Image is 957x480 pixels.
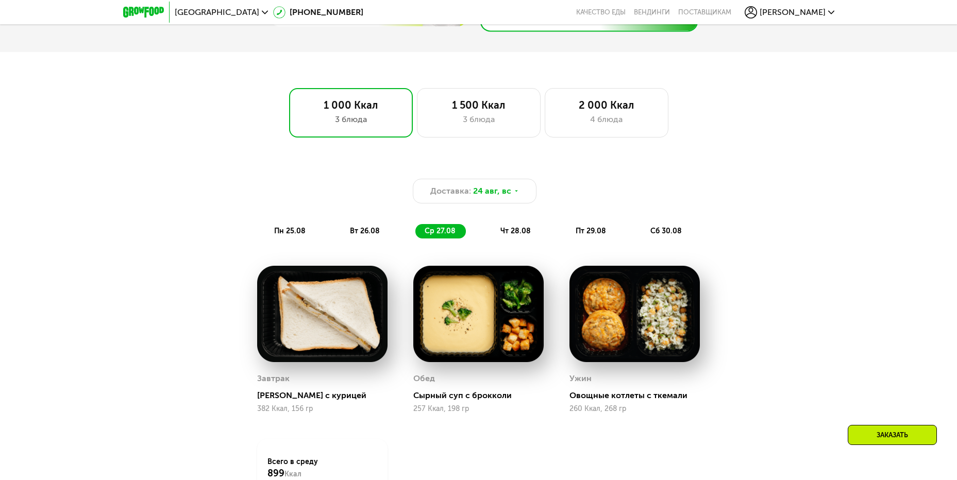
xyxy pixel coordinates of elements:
span: Доставка: [430,185,471,197]
div: Всего в среду [267,457,377,479]
div: 3 блюда [300,113,402,126]
div: 3 блюда [428,113,530,126]
div: Завтрак [257,371,290,386]
div: Овощные котлеты с ткемали [569,390,708,401]
div: 257 Ккал, 198 гр [413,405,544,413]
a: [PHONE_NUMBER] [273,6,363,19]
a: Качество еды [576,8,626,16]
span: пт 29.08 [576,227,606,235]
span: Ккал [284,470,301,478]
div: 382 Ккал, 156 гр [257,405,388,413]
span: чт 28.08 [500,227,531,235]
span: 24 авг, вс [473,185,511,197]
a: Вендинги [634,8,670,16]
span: ср 27.08 [425,227,456,235]
span: пн 25.08 [274,227,306,235]
div: 1 500 Ккал [428,99,530,111]
div: Ужин [569,371,592,386]
div: 2 000 Ккал [556,99,658,111]
span: 899 [267,468,284,479]
span: вт 26.08 [350,227,380,235]
div: 1 000 Ккал [300,99,402,111]
div: Сырный суп с брокколи [413,390,552,401]
div: 4 блюда [556,113,658,126]
span: сб 30.08 [650,227,682,235]
span: [GEOGRAPHIC_DATA] [175,8,259,16]
div: Обед [413,371,435,386]
div: 260 Ккал, 268 гр [569,405,700,413]
div: [PERSON_NAME] с курицей [257,390,396,401]
div: поставщикам [678,8,731,16]
span: [PERSON_NAME] [760,8,826,16]
div: Заказать [848,425,937,445]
